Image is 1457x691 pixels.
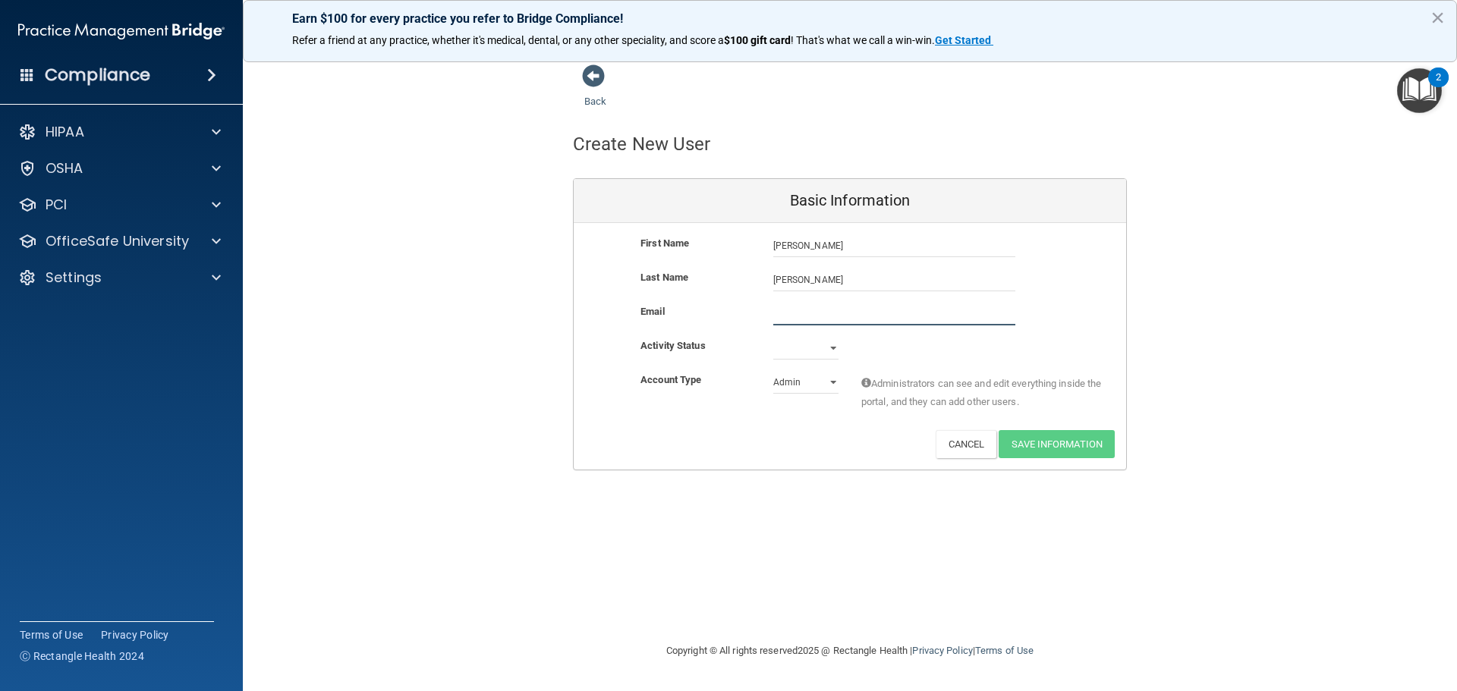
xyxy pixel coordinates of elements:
a: PCI [18,196,221,214]
p: HIPAA [46,123,84,141]
span: ! That's what we call a win-win. [791,34,935,46]
a: Settings [18,269,221,287]
p: OfficeSafe University [46,232,189,250]
span: Administrators can see and edit everything inside the portal, and they can add other users. [861,375,1103,411]
strong: $100 gift card [724,34,791,46]
img: PMB logo [18,16,225,46]
button: Open Resource Center, 2 new notifications [1397,68,1442,113]
a: Get Started [935,34,993,46]
a: Terms of Use [20,627,83,642]
span: Ⓒ Rectangle Health 2024 [20,649,144,664]
div: 2 [1436,77,1441,97]
div: Basic Information [574,179,1126,223]
b: Activity Status [640,340,706,351]
button: Cancel [936,430,997,458]
a: Privacy Policy [912,645,972,656]
a: Terms of Use [975,645,1034,656]
p: Settings [46,269,102,287]
b: First Name [640,237,689,249]
b: Email [640,306,665,317]
span: Refer a friend at any practice, whether it's medical, dental, or any other speciality, and score a [292,34,724,46]
b: Last Name [640,272,688,283]
a: Back [584,77,606,107]
p: OSHA [46,159,83,177]
button: Close [1430,5,1445,30]
b: Account Type [640,374,701,385]
a: OfficeSafe University [18,232,221,250]
div: Copyright © All rights reserved 2025 @ Rectangle Health | | [573,627,1127,675]
strong: Get Started [935,34,991,46]
p: Earn $100 for every practice you refer to Bridge Compliance! [292,11,1408,26]
a: HIPAA [18,123,221,141]
p: PCI [46,196,67,214]
a: OSHA [18,159,221,177]
a: Privacy Policy [101,627,169,642]
button: Save Information [999,430,1115,458]
h4: Create New User [573,134,711,154]
h4: Compliance [45,64,150,86]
